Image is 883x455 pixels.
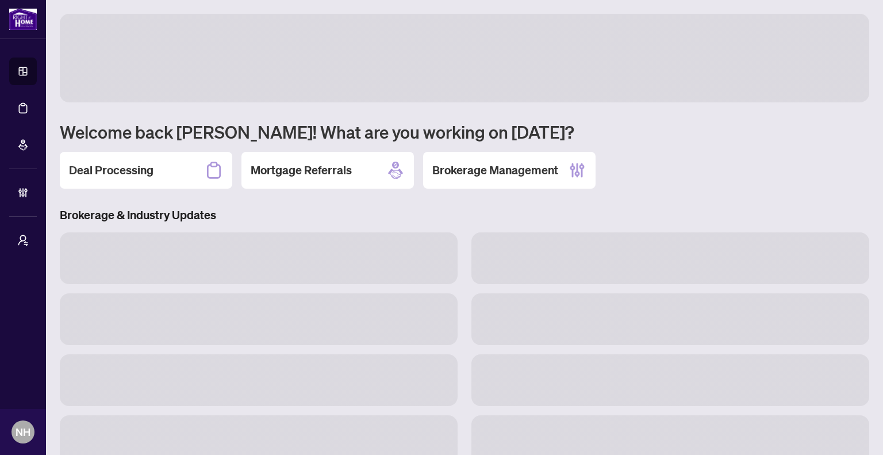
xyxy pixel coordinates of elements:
[17,235,29,246] span: user-switch
[251,162,352,178] h2: Mortgage Referrals
[432,162,558,178] h2: Brokerage Management
[9,9,37,30] img: logo
[60,121,869,143] h1: Welcome back [PERSON_NAME]! What are you working on [DATE]?
[69,162,153,178] h2: Deal Processing
[16,424,30,440] span: NH
[60,207,869,223] h3: Brokerage & Industry Updates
